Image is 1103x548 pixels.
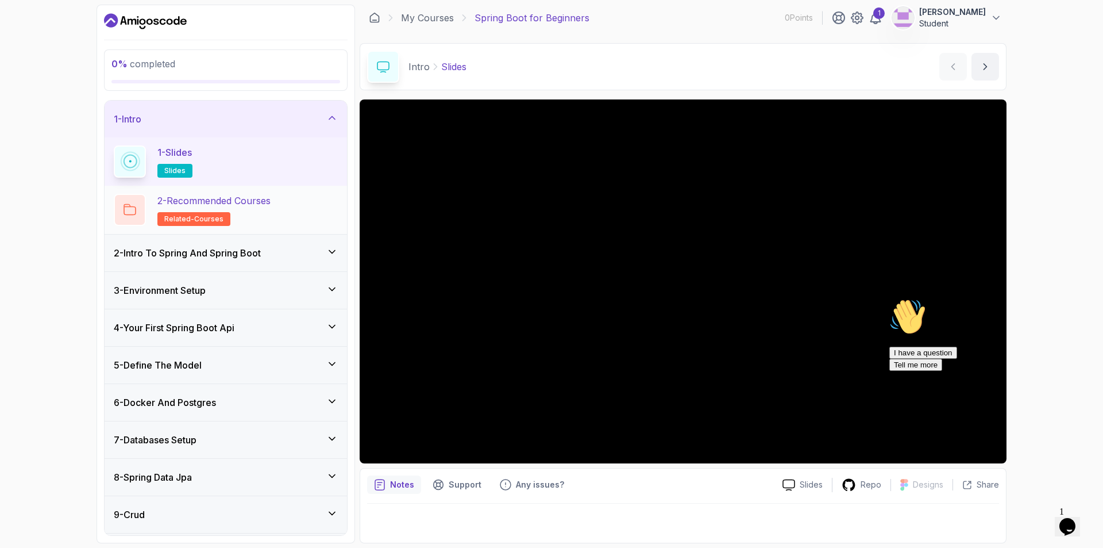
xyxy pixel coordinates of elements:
[785,12,813,24] p: 0 Points
[441,60,466,74] p: Slides
[832,478,890,492] a: Repo
[114,246,261,260] h3: 2 - Intro To Spring And Spring Boot
[408,60,430,74] p: Intro
[114,112,141,126] h3: 1 - Intro
[164,214,223,224] span: related-courses
[919,6,986,18] p: [PERSON_NAME]
[105,347,347,384] button: 5-Define The Model
[105,235,347,271] button: 2-Intro To Spring And Spring Boot
[873,7,885,19] div: 1
[919,18,986,29] p: Student
[104,12,187,30] a: Dashboard
[449,479,481,490] p: Support
[105,384,347,421] button: 6-Docker And Postgres
[5,65,57,77] button: Tell me more
[861,479,881,490] p: Repo
[5,5,41,41] img: :wave:
[105,309,347,346] button: 4-Your First Spring Boot Api
[105,459,347,496] button: 8-Spring Data Jpa
[111,58,128,70] span: 0 %
[1055,502,1092,536] iframe: chat widget
[105,101,347,137] button: 1-Intro
[5,53,72,65] button: I have a question
[114,396,216,409] h3: 6 - Docker And Postgres
[114,283,206,297] h3: 3 - Environment Setup
[939,53,967,81] button: previous content
[114,358,202,372] h3: 5 - Define The Model
[475,11,589,25] p: Spring Boot for Beginners
[360,99,1006,463] iframe: To enrich screen reader interactions, please activate Accessibility in Grammarly extension settings
[164,166,186,175] span: slides
[114,194,338,226] button: 2-Recommended Coursesrelated-courses
[773,479,832,491] a: Slides
[390,479,414,490] p: Notes
[114,321,234,335] h3: 4 - Your First Spring Boot Api
[892,7,914,29] img: user profile image
[869,11,882,25] a: 1
[516,479,564,490] p: Any issues?
[114,145,338,178] button: 1-Slidesslides
[401,11,454,25] a: My Courses
[105,272,347,309] button: 3-Environment Setup
[157,194,271,208] p: 2 - Recommended Courses
[5,35,114,43] span: Hi! How can we help?
[157,145,192,159] p: 1 - Slides
[367,476,421,494] button: notes button
[105,496,347,533] button: 9-Crud
[885,294,1092,496] iframe: chat widget
[800,479,823,490] p: Slides
[114,470,192,484] h3: 8 - Spring Data Jpa
[111,58,175,70] span: completed
[892,6,1002,29] button: user profile image[PERSON_NAME]Student
[5,5,211,77] div: 👋Hi! How can we help?I have a questionTell me more
[114,433,196,447] h3: 7 - Databases Setup
[493,476,571,494] button: Feedback button
[114,508,145,522] h3: 9 - Crud
[426,476,488,494] button: Support button
[105,421,347,458] button: 7-Databases Setup
[971,53,999,81] button: next content
[369,12,380,24] a: Dashboard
